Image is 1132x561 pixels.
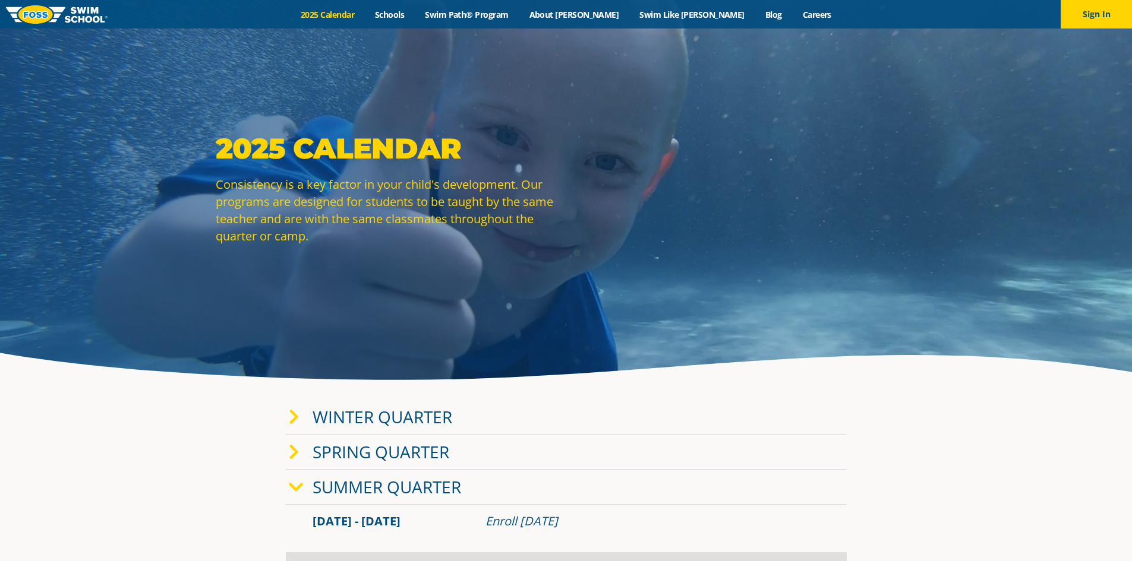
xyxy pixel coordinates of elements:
a: Winter Quarter [313,405,452,428]
span: [DATE] - [DATE] [313,513,401,529]
a: Careers [792,9,841,20]
a: 2025 Calendar [291,9,365,20]
a: Blog [755,9,792,20]
strong: 2025 Calendar [216,131,461,166]
div: Enroll [DATE] [485,513,820,530]
a: Schools [365,9,415,20]
p: Consistency is a key factor in your child's development. Our programs are designed for students t... [216,176,560,245]
a: Swim Like [PERSON_NAME] [629,9,755,20]
a: Spring Quarter [313,440,449,463]
a: About [PERSON_NAME] [519,9,629,20]
a: Swim Path® Program [415,9,519,20]
img: FOSS Swim School Logo [6,5,108,24]
a: Summer Quarter [313,476,461,498]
